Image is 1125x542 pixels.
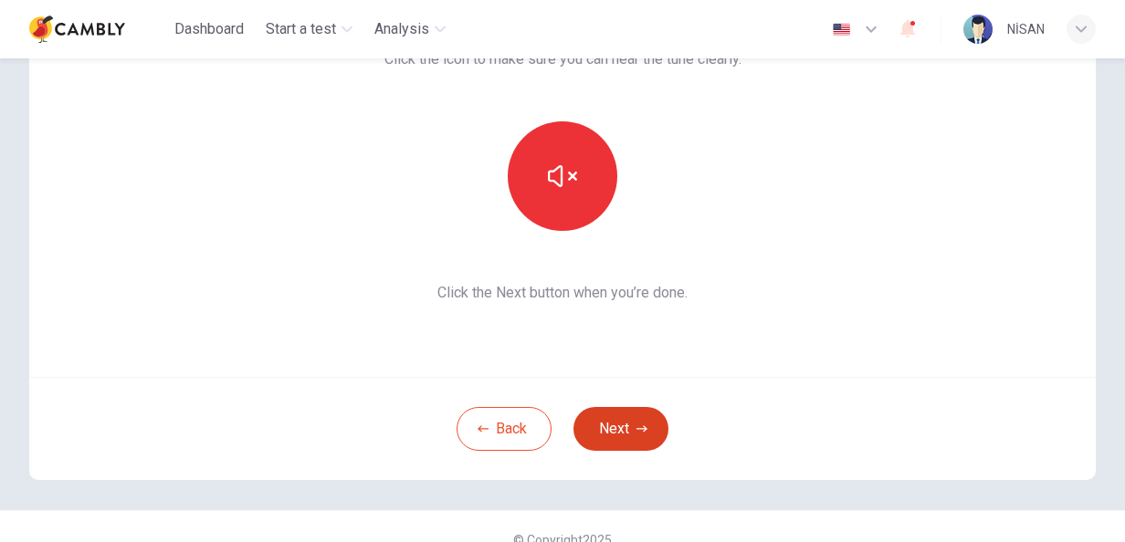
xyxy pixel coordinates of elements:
span: Click the Next button when you’re done. [384,282,741,304]
div: NİSAN [1007,18,1045,40]
span: Start a test [266,18,336,40]
button: Analysis [367,13,453,46]
a: Cambly logo [29,11,167,47]
button: Start a test [258,13,360,46]
span: Click the icon to make sure you can hear the tune clearly. [384,48,741,70]
img: Cambly logo [29,11,125,47]
img: Profile picture [963,15,993,44]
button: Dashboard [167,13,251,46]
button: Next [573,407,668,451]
img: en [830,23,853,36]
span: Analysis [374,18,429,40]
span: Dashboard [174,18,244,40]
button: Back [457,407,552,451]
